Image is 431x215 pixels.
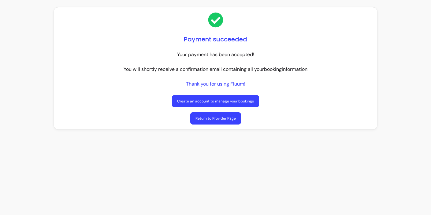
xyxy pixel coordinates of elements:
a: Return to Provider Page [190,112,241,125]
a: Create an account to manage your bookings [172,95,259,107]
h1: Payment succeeded [184,35,247,44]
p: Your payment has been accepted! [177,51,254,58]
p: You will shortly receive a confirmation email containing all your booking information [124,66,307,73]
p: Thank you for using Fluum! [186,80,245,88]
